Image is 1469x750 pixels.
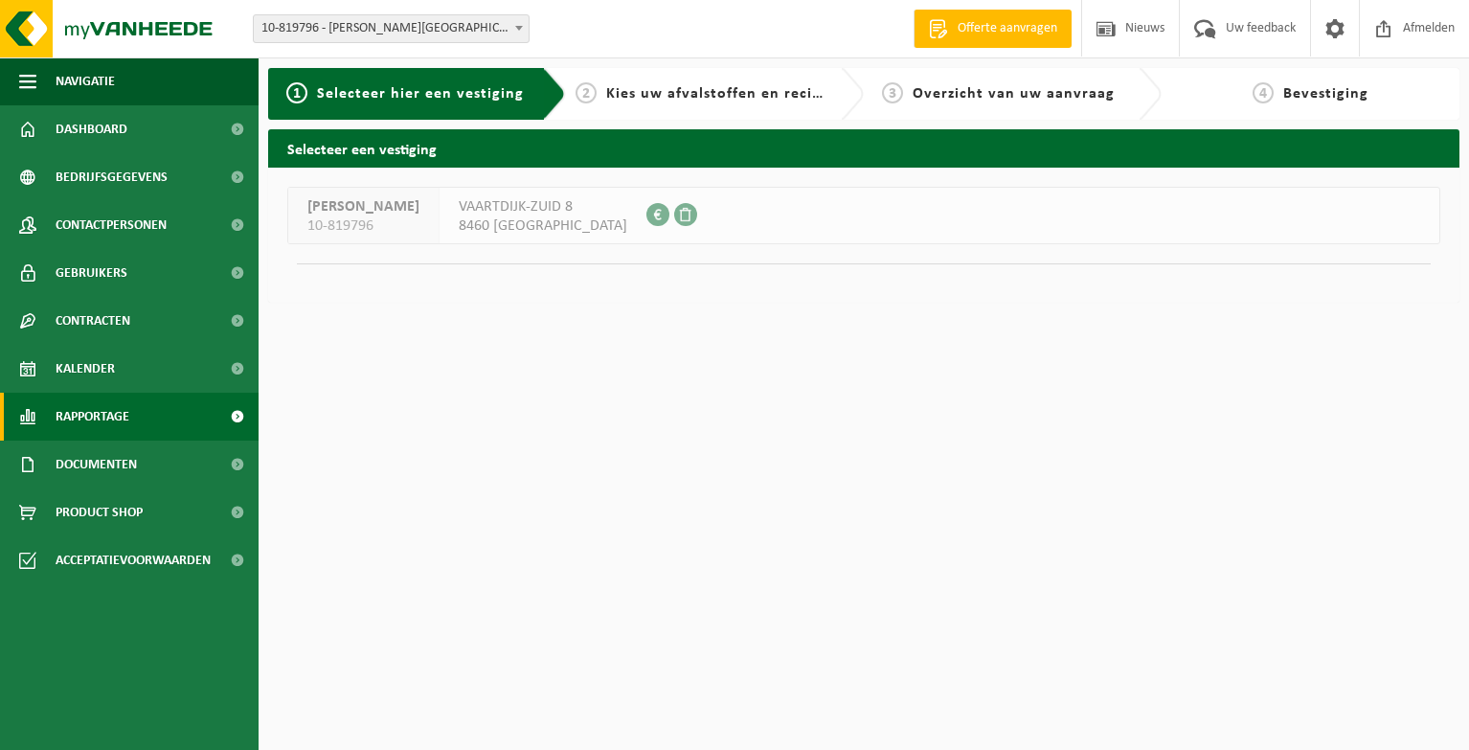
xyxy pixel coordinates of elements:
[286,82,307,103] span: 1
[253,14,530,43] span: 10-819796 - DECOSTER THOMAS - OUDENBURG
[913,86,1115,102] span: Overzicht van uw aanvraag
[56,393,129,441] span: Rapportage
[56,297,130,345] span: Contracten
[914,10,1072,48] a: Offerte aanvragen
[254,15,529,42] span: 10-819796 - DECOSTER THOMAS - OUDENBURG
[56,57,115,105] span: Navigatie
[307,216,419,236] span: 10-819796
[268,129,1459,167] h2: Selecteer een vestiging
[1253,82,1274,103] span: 4
[56,441,137,489] span: Documenten
[56,249,127,297] span: Gebruikers
[606,86,870,102] span: Kies uw afvalstoffen en recipiënten
[56,536,211,584] span: Acceptatievoorwaarden
[307,197,419,216] span: [PERSON_NAME]
[459,197,627,216] span: VAARTDIJK-ZUID 8
[56,489,143,536] span: Product Shop
[459,216,627,236] span: 8460 [GEOGRAPHIC_DATA]
[1283,86,1368,102] span: Bevestiging
[56,345,115,393] span: Kalender
[576,82,597,103] span: 2
[56,105,127,153] span: Dashboard
[882,82,903,103] span: 3
[56,153,168,201] span: Bedrijfsgegevens
[953,19,1062,38] span: Offerte aanvragen
[317,86,524,102] span: Selecteer hier een vestiging
[56,201,167,249] span: Contactpersonen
